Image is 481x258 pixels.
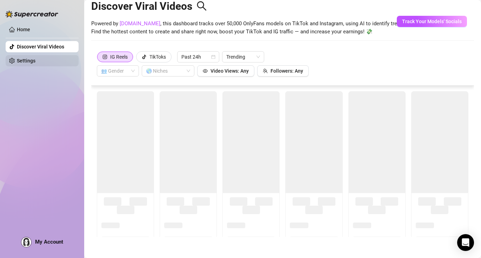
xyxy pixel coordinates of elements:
a: [DOMAIN_NAME] [120,20,160,27]
span: team [263,68,268,73]
a: Discover Viral Videos [17,44,64,49]
span: search [196,1,207,11]
span: My Account [35,239,63,245]
span: Past 24h [181,52,215,62]
span: Followers: Any [270,68,303,74]
img: logo-BBDzfeDw.svg [6,11,58,18]
span: tik-tok [142,54,147,59]
button: Followers: Any [257,65,309,77]
div: TikToks [149,52,166,62]
img: ACg8ocJGwQoxqAmPOYKJO2eUkVHlW8dN9cf-EGKhKhvXkuO32Kt_tQpt=s96-c [21,237,31,247]
span: calendar [211,55,215,59]
span: Trending [226,52,260,62]
div: Open Intercom Messenger [457,234,474,251]
span: eye [203,68,208,73]
button: Video Views: Any [197,65,254,77]
a: Home [17,27,30,32]
span: instagram [102,54,107,59]
span: Powered by , this dashboard tracks over 50,000 OnlyFans models on TikTok and Instagram, using AI ... [91,20,407,36]
a: Settings [17,58,35,64]
span: Video Views: Any [211,68,249,74]
span: Track Your Models' Socials [402,19,462,24]
button: Track Your Models' Socials [397,16,467,27]
div: IG Reels [110,52,128,62]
